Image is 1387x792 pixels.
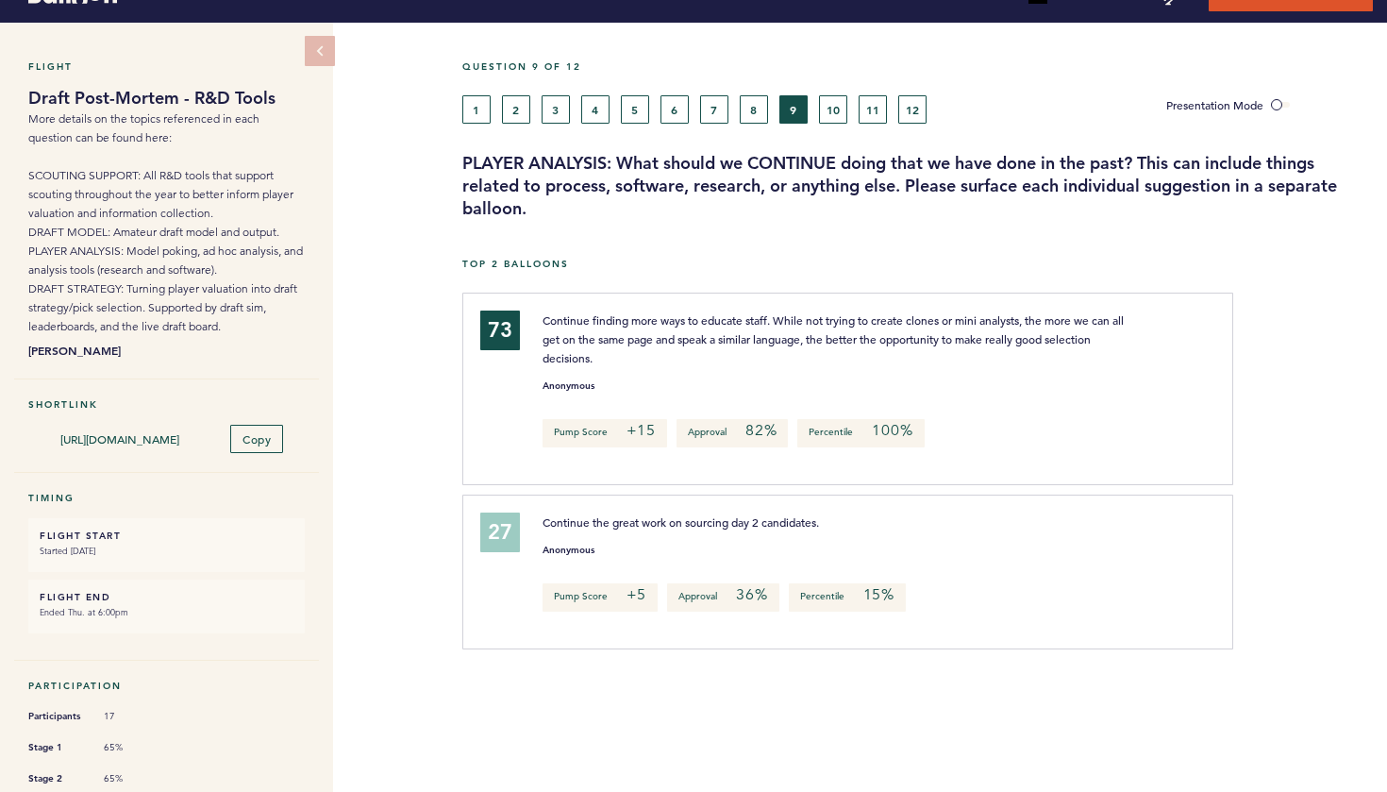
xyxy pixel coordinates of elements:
h5: Timing [28,492,305,504]
div: 73 [480,311,520,350]
p: Percentile [797,419,924,447]
button: 8 [740,95,768,124]
p: Approval [667,583,778,612]
button: 2 [502,95,530,124]
button: 1 [462,95,491,124]
button: 3 [542,95,570,124]
button: 12 [898,95,927,124]
span: Stage 1 [28,738,85,757]
button: 10 [819,95,847,124]
em: 100% [872,421,912,440]
b: [PERSON_NAME] [28,341,305,360]
em: +15 [627,421,656,440]
p: Pump Score [543,419,667,447]
h6: FLIGHT END [40,591,293,603]
div: 27 [480,513,520,552]
button: 4 [581,95,610,124]
button: 9 [779,95,808,124]
button: 5 [621,95,649,124]
span: More details on the topics referenced in each question can be found here: SCOUTING SUPPORT: All R... [28,111,303,333]
span: Presentation Mode [1166,97,1263,112]
h5: Flight [28,60,305,73]
span: Continue the great work on sourcing day 2 candidates. [543,514,819,530]
button: 11 [859,95,887,124]
span: Continue finding more ways to educate staff. While not trying to create clones or mini analysts, ... [543,312,1127,365]
p: Approval [677,419,788,447]
h5: Question 9 of 12 [462,60,1373,73]
small: Ended Thu. at 6:00pm [40,603,293,622]
span: Stage 2 [28,769,85,788]
small: Anonymous [543,546,594,555]
p: Pump Score [543,583,659,612]
em: 82% [745,421,777,440]
em: +5 [627,585,647,604]
em: 36% [736,585,767,604]
h5: Shortlink [28,398,305,411]
span: 65% [104,772,160,785]
span: Participants [28,707,85,726]
p: Percentile [789,583,906,612]
h1: Draft Post-Mortem - R&D Tools [28,87,305,110]
small: Anonymous [543,381,594,391]
h6: FLIGHT START [40,530,293,542]
button: 7 [700,95,728,124]
button: 6 [660,95,689,124]
button: Copy [230,425,283,453]
span: 17 [104,710,160,723]
h3: PLAYER ANALYSIS: What should we CONTINUE doing that we have done in the past? This can include th... [462,152,1373,220]
h5: Top 2 Balloons [462,258,1373,270]
em: 15% [863,585,894,604]
h5: Participation [28,680,305,692]
small: Started [DATE] [40,542,293,561]
span: 65% [104,741,160,754]
span: Copy [242,431,271,447]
